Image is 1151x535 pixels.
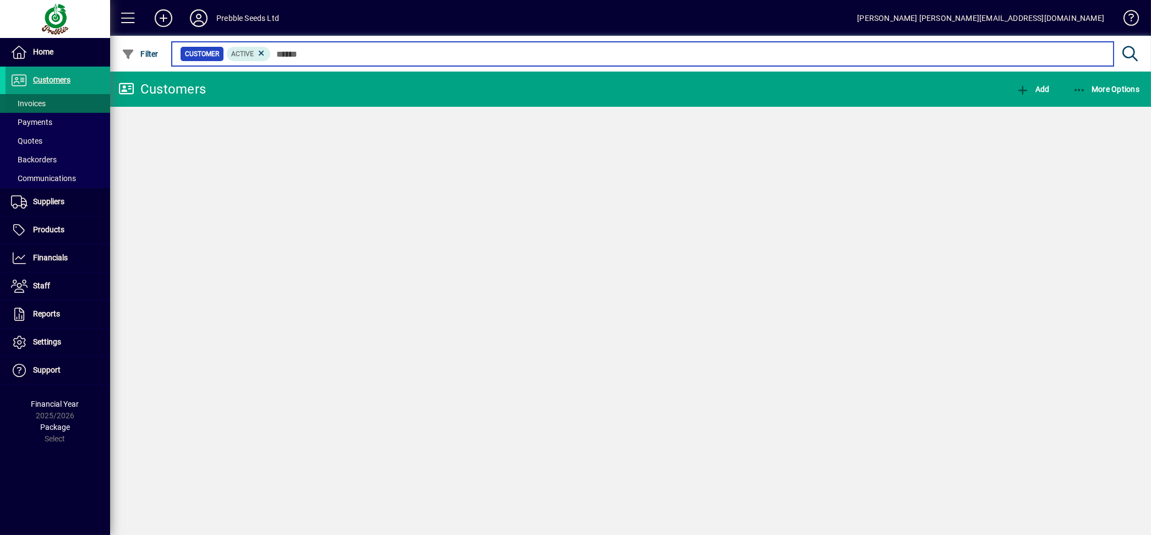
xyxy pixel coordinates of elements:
[118,80,206,98] div: Customers
[1070,79,1143,99] button: More Options
[6,244,110,272] a: Financials
[33,75,70,84] span: Customers
[11,118,52,127] span: Payments
[6,39,110,66] a: Home
[6,357,110,384] a: Support
[6,169,110,188] a: Communications
[11,99,46,108] span: Invoices
[33,225,64,234] span: Products
[857,9,1104,27] div: [PERSON_NAME] [PERSON_NAME][EMAIL_ADDRESS][DOMAIN_NAME]
[185,48,219,59] span: Customer
[181,8,216,28] button: Profile
[1115,2,1137,38] a: Knowledge Base
[231,50,254,58] span: Active
[33,197,64,206] span: Suppliers
[6,301,110,328] a: Reports
[11,137,42,145] span: Quotes
[6,113,110,132] a: Payments
[6,329,110,356] a: Settings
[6,94,110,113] a: Invoices
[33,365,61,374] span: Support
[119,44,161,64] button: Filter
[227,47,271,61] mat-chip: Activation Status: Active
[33,47,53,56] span: Home
[6,188,110,216] a: Suppliers
[122,50,159,58] span: Filter
[31,400,79,408] span: Financial Year
[6,150,110,169] a: Backorders
[11,174,76,183] span: Communications
[216,9,279,27] div: Prebble Seeds Ltd
[6,132,110,150] a: Quotes
[1016,85,1049,94] span: Add
[6,216,110,244] a: Products
[33,309,60,318] span: Reports
[33,281,50,290] span: Staff
[1013,79,1052,99] button: Add
[33,337,61,346] span: Settings
[6,272,110,300] a: Staff
[11,155,57,164] span: Backorders
[1073,85,1140,94] span: More Options
[40,423,70,432] span: Package
[33,253,68,262] span: Financials
[146,8,181,28] button: Add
